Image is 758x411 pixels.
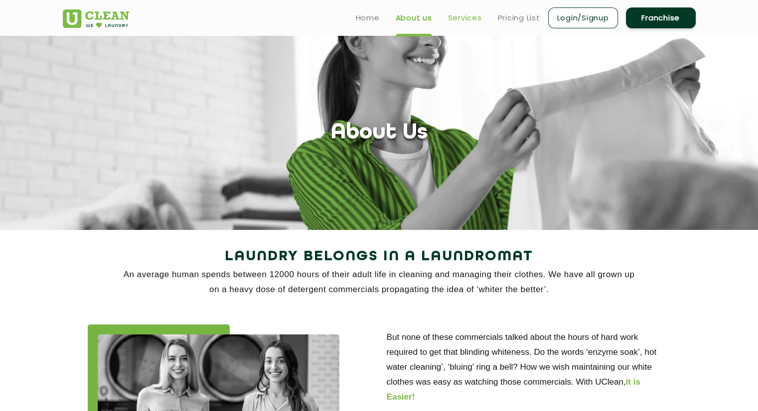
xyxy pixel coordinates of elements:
[387,330,671,405] p: But none of these commercials talked about the hours of hard work required to get that blinding w...
[63,267,696,297] p: An average human spends between 12000 hours of their adult life in cleaning and managing their cl...
[548,7,618,28] a: Login/Signup
[626,7,696,28] a: Franchise
[63,9,129,28] img: UClean Laundry and Dry Cleaning
[396,12,432,24] a: About us
[63,245,696,269] h2: Laundry Belongs in a Laundromat
[498,12,540,24] a: Pricing List
[448,12,482,24] a: Services
[331,120,428,146] h1: About Us
[356,12,380,24] a: Home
